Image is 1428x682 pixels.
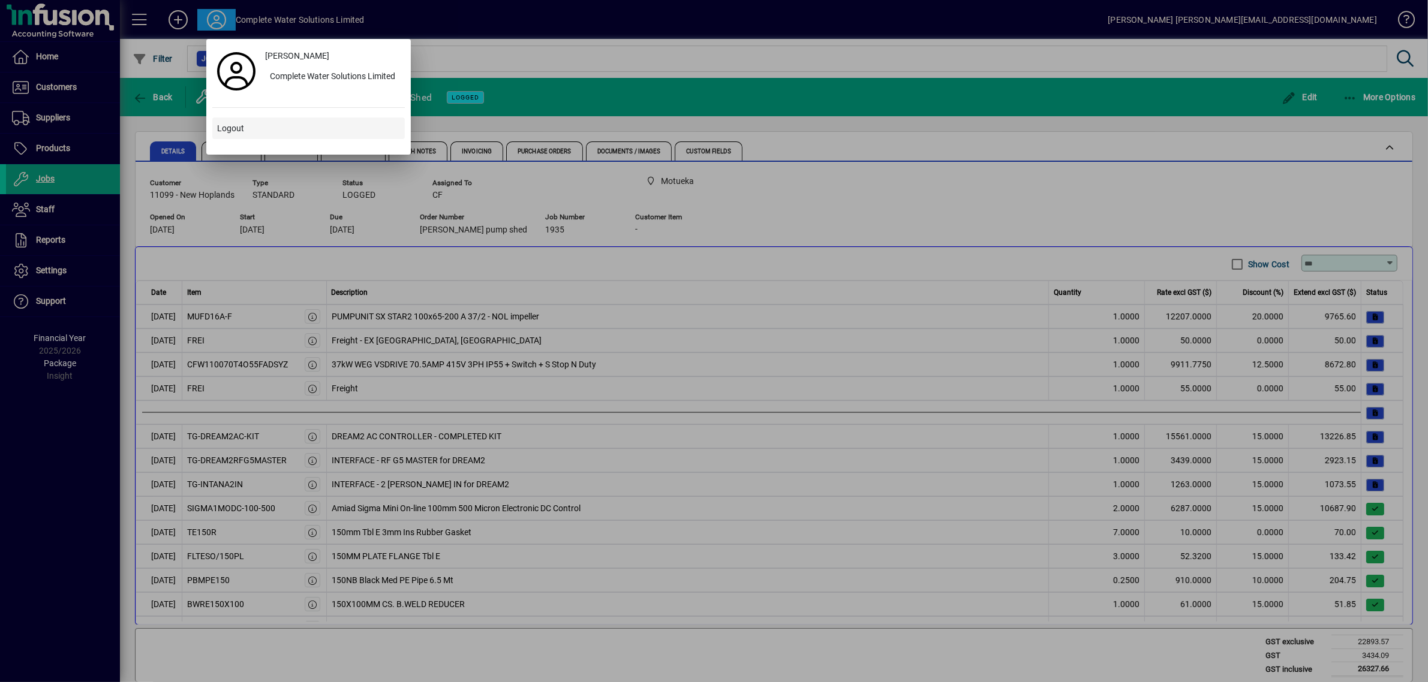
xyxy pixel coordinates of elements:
[260,45,405,67] a: [PERSON_NAME]
[217,122,244,135] span: Logout
[265,50,329,62] span: [PERSON_NAME]
[212,61,260,82] a: Profile
[212,117,405,139] button: Logout
[260,67,405,88] button: Complete Water Solutions Limited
